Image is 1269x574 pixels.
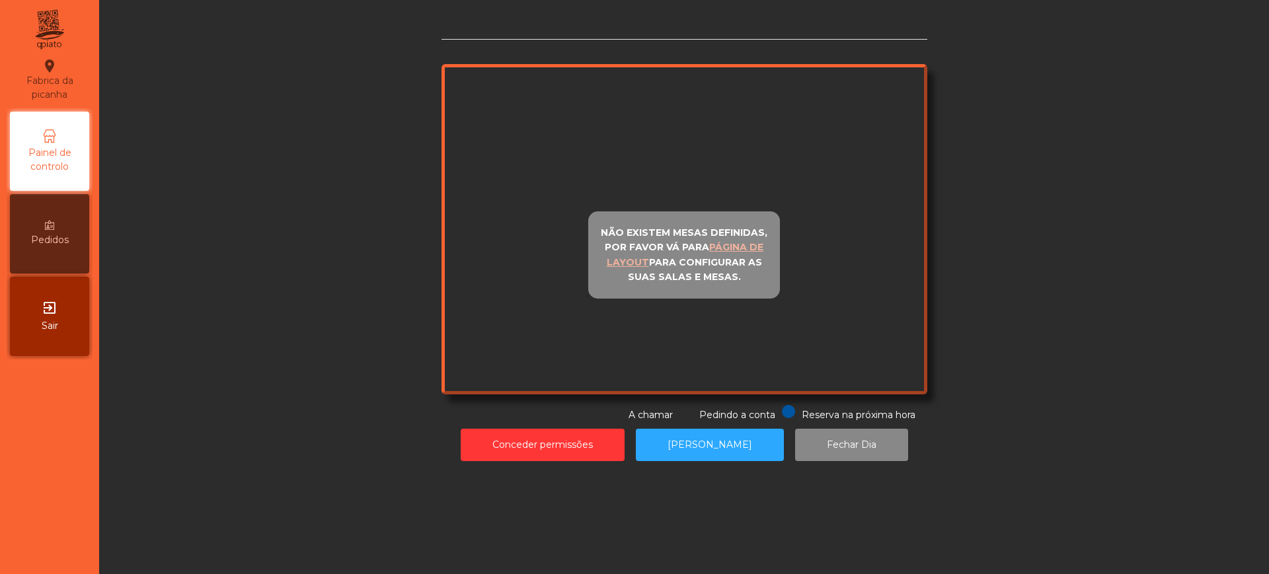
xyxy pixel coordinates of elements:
span: Pedidos [31,233,69,247]
u: página de layout [607,241,764,268]
div: Fabrica da picanha [11,58,89,102]
p: Não existem mesas definidas, por favor vá para para configurar as suas salas e mesas. [594,225,774,285]
img: qpiato [33,7,65,53]
button: Fechar Dia [795,429,908,461]
button: Conceder permissões [461,429,625,461]
span: Pedindo a conta [699,409,775,421]
span: A chamar [629,409,673,421]
i: exit_to_app [42,300,58,316]
span: Sair [42,319,58,333]
button: [PERSON_NAME] [636,429,784,461]
span: Painel de controlo [13,146,86,174]
i: location_on [42,58,58,74]
span: Reserva na próxima hora [802,409,915,421]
